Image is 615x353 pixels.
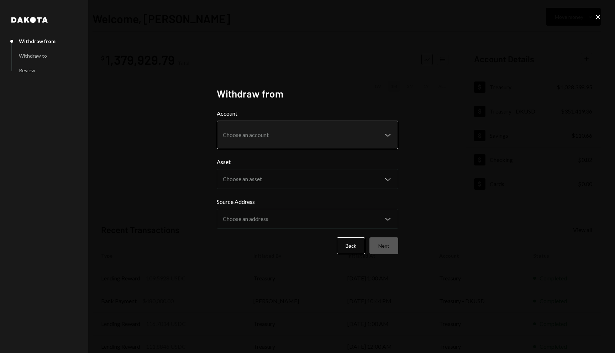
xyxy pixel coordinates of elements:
[337,237,365,254] button: Back
[19,53,47,59] div: Withdraw to
[217,109,398,118] label: Account
[217,87,398,101] h2: Withdraw from
[217,121,398,149] button: Account
[217,169,398,189] button: Asset
[217,209,398,229] button: Source Address
[19,67,35,73] div: Review
[19,38,56,44] div: Withdraw from
[217,197,398,206] label: Source Address
[217,158,398,166] label: Asset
